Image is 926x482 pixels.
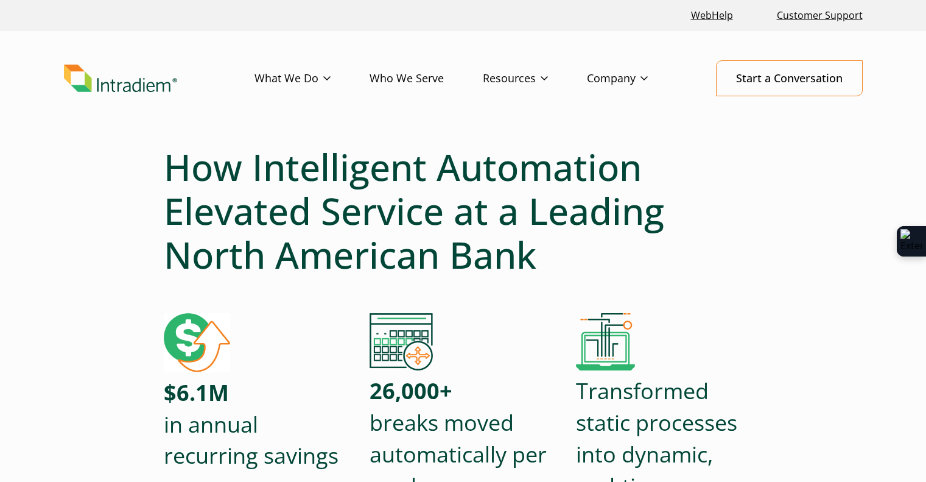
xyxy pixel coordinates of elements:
[900,229,922,253] img: Extension Icon
[370,376,452,406] strong: 26,000+
[64,65,177,93] img: Intradiem
[164,377,351,472] p: in annual recurring savings
[254,61,370,96] a: What We Do
[587,61,687,96] a: Company
[686,2,738,29] a: Link opens in a new window
[716,60,863,96] a: Start a Conversation
[164,145,763,277] h1: How Intelligent Automation Elevated Service at a Leading North American Bank
[370,61,483,96] a: Who We Serve
[483,61,587,96] a: Resources
[64,65,254,93] a: Link to homepage of Intradiem
[772,2,868,29] a: Customer Support
[164,378,229,408] strong: $6.1M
